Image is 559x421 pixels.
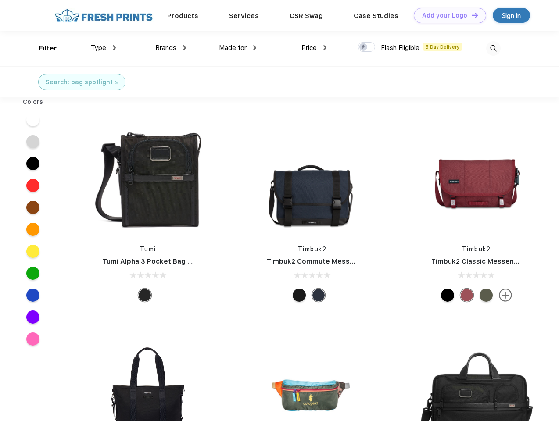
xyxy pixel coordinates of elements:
[140,246,156,253] a: Tumi
[323,45,326,50] img: dropdown.png
[113,45,116,50] img: dropdown.png
[16,97,50,107] div: Colors
[39,43,57,54] div: Filter
[115,81,118,84] img: filter_cancel.svg
[167,12,198,20] a: Products
[254,119,370,236] img: func=resize&h=266
[138,289,151,302] div: Black
[480,289,493,302] div: Eco Army
[472,13,478,18] img: DT
[52,8,155,23] img: fo%20logo%202.webp
[301,44,317,52] span: Price
[91,44,106,52] span: Type
[293,289,306,302] div: Eco Black
[486,41,501,56] img: desktop_search.svg
[253,45,256,50] img: dropdown.png
[90,119,206,236] img: func=resize&h=266
[493,8,530,23] a: Sign in
[219,44,247,52] span: Made for
[183,45,186,50] img: dropdown.png
[298,246,327,253] a: Timbuk2
[312,289,325,302] div: Eco Nautical
[441,289,454,302] div: Eco Black
[155,44,176,52] span: Brands
[423,43,462,51] span: 5 Day Delivery
[418,119,535,236] img: func=resize&h=266
[431,257,540,265] a: Timbuk2 Classic Messenger Bag
[460,289,473,302] div: Eco Collegiate Red
[45,78,113,87] div: Search: bag spotlight
[381,44,419,52] span: Flash Eligible
[502,11,521,21] div: Sign in
[422,12,467,19] div: Add your Logo
[267,257,384,265] a: Timbuk2 Commute Messenger Bag
[103,257,205,265] a: Tumi Alpha 3 Pocket Bag Small
[462,246,491,253] a: Timbuk2
[499,289,512,302] img: more.svg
